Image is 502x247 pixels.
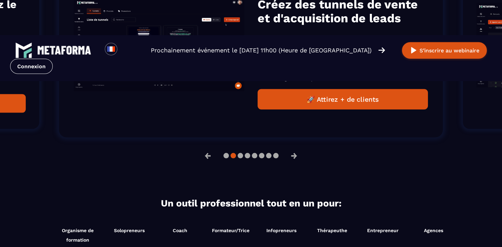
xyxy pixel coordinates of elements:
img: logo [37,46,91,55]
span: Organisme de formation [53,226,102,245]
img: play [409,46,418,55]
span: Coach [173,228,187,233]
span: Agences [424,228,443,233]
img: fr [107,45,115,53]
button: S’inscrire au webinaire [402,42,487,59]
span: Entrepreneur [367,228,399,233]
img: logo [15,42,32,59]
button: 🚀 Attirez + de clients [258,89,428,110]
button: → [285,148,303,164]
span: Infopreneurs [266,228,296,233]
input: Search for option [123,46,128,54]
a: Connexion [10,59,53,74]
div: Search for option [117,43,134,58]
button: ← [199,148,217,164]
span: Formateur/Trice [212,228,249,233]
p: Votre formation peut être la meilleure du marché, mais sans un tunnel de vente efficace et un sit... [258,35,428,82]
h2: Un outil professionnel tout en un pour: [48,198,454,209]
span: Solopreneurs [114,228,145,233]
span: Thérapeuthe [317,228,347,233]
p: Prochainement événement le [DATE] 11h00 (Heure de [GEOGRAPHIC_DATA]) [151,46,372,55]
img: arrow-right [378,47,385,54]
